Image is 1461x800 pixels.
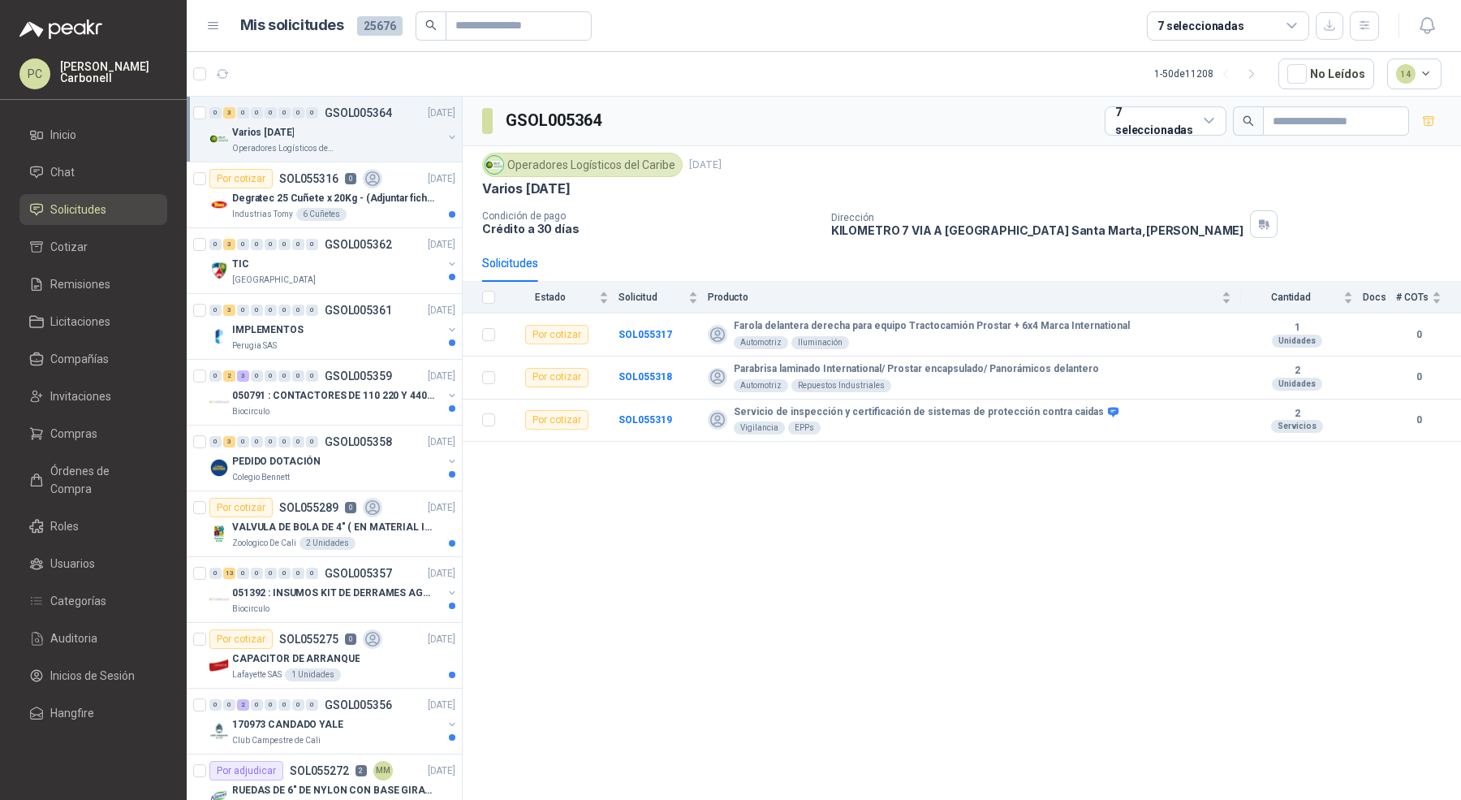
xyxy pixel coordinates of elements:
p: CAPACITOR DE ARRANQUE [232,651,360,667]
span: Categorías [50,592,106,610]
p: [DATE] [428,237,455,253]
div: 0 [292,305,304,316]
div: 0 [265,568,277,579]
a: Roles [19,511,167,542]
p: Varios [DATE] [232,125,294,141]
b: 2 [1241,365,1353,378]
span: search [1243,115,1254,127]
p: PEDIDO DOTACIÓN [232,454,321,469]
div: 7 seleccionadas [1157,17,1244,35]
div: 0 [265,370,277,382]
div: Por cotizar [209,169,273,188]
div: EPPs [788,422,821,435]
p: 2 [356,765,367,776]
p: SOL055316 [279,173,338,184]
span: Chat [50,163,75,181]
div: 0 [278,436,291,448]
div: 3 [223,436,235,448]
div: 0 [209,436,222,448]
p: Operadores Logísticos del Caribe [232,142,334,155]
a: SOL055319 [618,414,672,426]
p: Industrias Tomy [232,208,293,221]
p: [DATE] [689,158,722,173]
b: 1 [1241,322,1353,335]
div: 0 [278,305,291,316]
div: 0 [292,436,304,448]
p: 0 [345,634,356,645]
p: [DATE] [428,566,455,582]
div: 0 [265,239,277,250]
div: 0 [251,370,263,382]
a: Hangfire [19,698,167,729]
a: SOL055318 [618,371,672,383]
p: SOL055272 [290,765,349,776]
b: ⁠Farola delantera derecha para equipo Tractocamión Prostar + 6x4 Marca International [734,320,1130,333]
span: Solicitud [618,292,685,303]
span: Órdenes de Compra [50,462,152,498]
span: Cantidad [1241,292,1340,303]
p: IMPLEMENTOS [232,322,304,338]
div: 0 [251,239,263,250]
b: 0 [1396,413,1442,428]
img: Company Logo [209,261,229,280]
div: 3 [223,239,235,250]
div: 0 [251,699,263,711]
h3: GSOL005364 [506,108,604,133]
div: 3 [223,305,235,316]
p: 0 [345,502,356,513]
img: Company Logo [209,524,229,543]
img: Company Logo [209,392,229,412]
a: Cotizar [19,231,167,262]
a: 0 3 0 0 0 0 0 0 GSOL005364[DATE] Company LogoVarios [DATE]Operadores Logísticos del Caribe [209,103,459,155]
div: Por cotizar [525,325,588,344]
span: Usuarios [50,555,95,573]
b: SOL055317 [618,329,672,340]
div: 2 Unidades [300,537,356,550]
div: Automotriz [734,336,788,349]
p: 050791 : CONTACTORES DE 110 220 Y 440 V [232,388,434,404]
p: GSOL005358 [325,436,392,448]
div: 0 [292,239,304,250]
p: Biocirculo [232,603,269,616]
p: [DATE] [428,763,455,779]
img: Company Logo [209,195,229,214]
p: Perugia SAS [232,339,277,352]
a: Categorías [19,586,167,616]
th: # COTs [1396,282,1461,314]
div: 0 [237,436,249,448]
div: 0 [237,107,249,119]
div: 0 [251,107,263,119]
a: Chat [19,157,167,188]
div: 1 Unidades [285,668,341,681]
img: Company Logo [209,458,229,478]
button: No Leídos [1278,58,1374,89]
b: 2 [1241,408,1353,421]
a: 0 3 0 0 0 0 0 0 GSOL005362[DATE] Company LogoTIC[GEOGRAPHIC_DATA] [209,235,459,287]
p: [DATE] [428,435,455,450]
div: 6 Cuñetes [296,208,347,221]
h1: Mis solicitudes [240,14,344,37]
p: GSOL005357 [325,568,392,579]
div: Unidades [1272,335,1322,348]
a: Solicitudes [19,194,167,225]
p: 051392 : INSUMOS KIT DE DERRAMES AGOSTO 2025 [232,586,434,601]
a: Compras [19,418,167,449]
p: [DATE] [428,698,455,713]
p: [DATE] [428,369,455,384]
p: [PERSON_NAME] Carbonell [60,61,167,84]
a: Por cotizarSOL0552750[DATE] Company LogoCAPACITOR DE ARRANQUELafayette SAS1 Unidades [187,623,462,689]
a: Remisiones [19,269,167,300]
div: 3 [223,107,235,119]
div: 0 [237,305,249,316]
span: search [425,19,437,31]
p: Varios [DATE] [482,180,571,197]
div: Por cotizar [209,629,273,649]
div: 0 [306,305,318,316]
div: 0 [209,370,222,382]
span: Inicio [50,126,76,144]
div: 0 [306,107,318,119]
div: 0 [209,239,222,250]
div: 1 - 50 de 11208 [1154,61,1265,87]
a: Por cotizarSOL0552890[DATE] Company LogoVALVULA DE BOLA DE 4" ( EN MATERIAL INTERNO EN PVDF )Zool... [187,491,462,557]
span: Hangfire [50,704,94,722]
